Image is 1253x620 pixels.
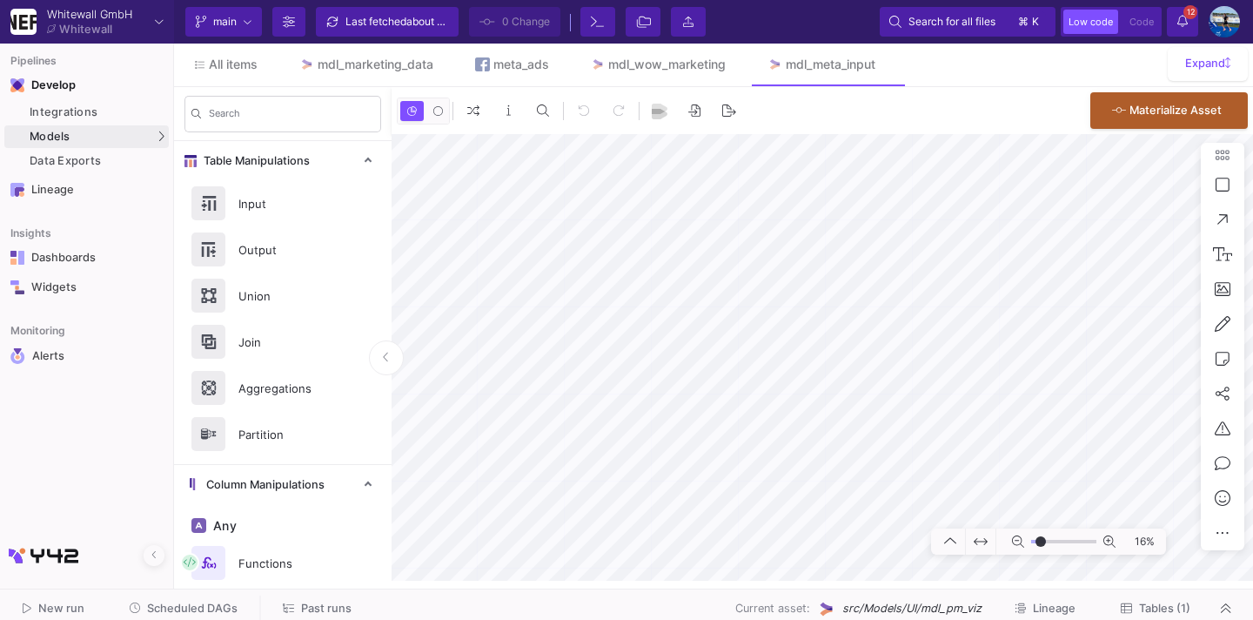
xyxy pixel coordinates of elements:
div: Join [228,329,348,355]
div: Integrations [30,105,164,119]
a: Data Exports [4,150,169,172]
div: Lineage [31,183,144,197]
span: Code [1129,16,1154,28]
span: k [1032,11,1039,32]
span: New run [38,602,84,615]
span: Column Manipulations [199,478,325,492]
button: Functions [174,540,392,586]
span: Table Manipulations [197,154,310,168]
button: Search for all files⌘k [880,7,1055,37]
span: Current asset: [735,600,810,617]
div: Whitewall [59,24,112,35]
img: UI Model [817,600,835,618]
div: Partition [228,421,348,448]
span: Lineage [1033,602,1075,615]
mat-expansion-panel-header: Table Manipulations [174,141,392,180]
button: Low code [1063,10,1118,34]
div: Last fetched [345,9,450,35]
img: Navigation icon [10,251,24,265]
span: Models [30,130,70,144]
span: src/Models/UI/mdl_pm_viz [842,600,982,617]
span: about 5 hours ago [406,15,493,28]
button: Input [174,180,392,226]
div: Output [228,237,348,263]
mat-expansion-panel-header: Navigation iconDevelop [4,71,169,99]
img: Tab icon [299,57,314,72]
div: mdl_wow_marketing [608,57,726,71]
div: Widgets [31,280,144,294]
div: Aggregations [228,375,348,401]
button: Materialize Asset [1090,92,1248,129]
span: Materialize Asset [1129,104,1222,117]
span: Any [210,519,237,533]
img: Tab icon [475,57,490,72]
span: Low code [1069,16,1113,28]
a: Navigation iconLineage [4,176,169,204]
span: Tables (1) [1139,602,1190,615]
span: Scheduled DAGs [147,602,238,615]
button: Last fetchedabout 5 hours ago [316,7,459,37]
button: main [185,7,262,37]
button: Partition [174,411,392,457]
span: Search for all files [908,9,995,35]
button: Code [1124,10,1159,34]
div: Union [228,283,348,309]
div: mdl_meta_input [786,57,875,71]
a: Navigation iconWidgets [4,273,169,301]
a: Navigation iconAlerts [4,341,169,371]
img: Navigation icon [10,78,24,92]
img: AEdFTp4_RXFoBzJxSaYPMZp7Iyigz82078j9C0hFtL5t=s96-c [1209,6,1240,37]
span: main [213,9,237,35]
img: YZ4Yr8zUCx6JYM5gIgaTIQYeTXdcwQjnYC8iZtTV.png [10,9,37,35]
button: Union [174,273,392,319]
span: All items [209,57,258,71]
div: Input [228,191,348,217]
div: mdl_marketing_data [318,57,433,71]
div: Develop [31,78,57,92]
div: Data Exports [30,154,164,168]
span: 16% [1122,527,1162,557]
div: meta_ads [493,57,549,71]
span: Past runs [301,602,352,615]
div: Table Manipulations [174,180,392,464]
button: Join [174,319,392,365]
div: Alerts [32,348,145,364]
div: Whitewall GmbH [47,9,132,20]
input: Search [209,111,374,123]
img: Navigation icon [10,280,24,294]
span: 12 [1183,5,1197,19]
button: ⌘k [1013,11,1046,32]
button: Output [174,226,392,273]
img: Navigation icon [10,183,24,197]
img: Tab icon [767,57,782,72]
span: ⌘ [1018,11,1029,32]
div: Dashboards [31,251,144,265]
mat-expansion-panel-header: Column Manipulations [174,465,392,504]
div: Functions [228,550,348,576]
button: 12 [1167,7,1198,37]
img: Navigation icon [10,348,25,364]
a: Navigation iconDashboards [4,244,169,272]
img: Tab icon [591,57,606,72]
a: Integrations [4,101,169,124]
button: Aggregations [174,365,392,411]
